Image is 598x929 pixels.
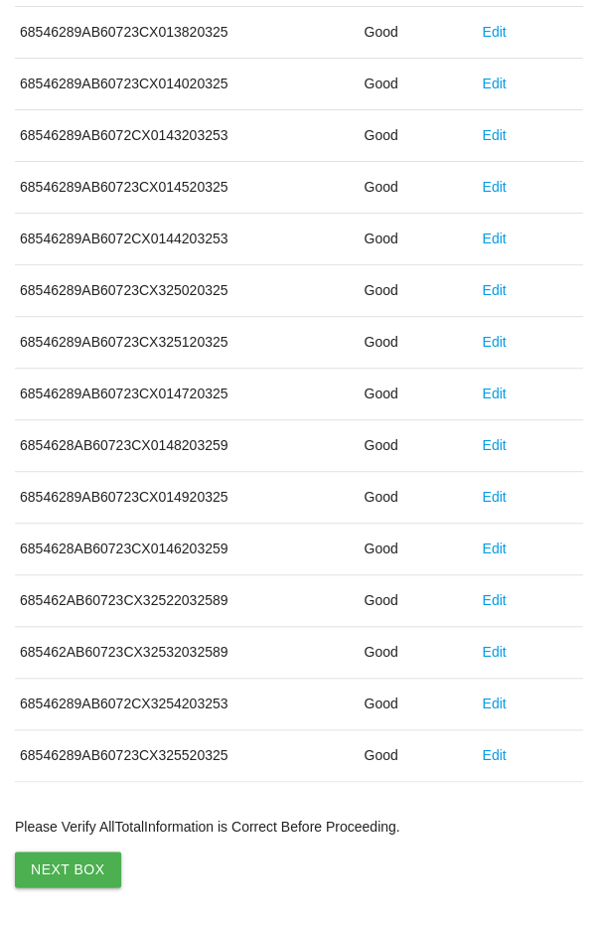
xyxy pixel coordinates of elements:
p: Please Verify All Total Information is Correct Before Proceeding. [15,817,583,838]
td: Good [359,524,477,575]
td: 68546289AB60723CX325020325 [15,265,359,317]
td: Good [359,214,477,265]
a: Edit [482,386,506,401]
td: 68546289AB60723CX014020325 [15,59,359,110]
td: Good [359,369,477,420]
td: Good [359,7,477,59]
a: Edit [482,747,506,763]
a: Edit [482,334,506,350]
td: Good [359,110,477,162]
td: Good [359,317,477,369]
a: Edit [482,179,506,195]
td: 68546289AB6072CX3254203253 [15,679,359,730]
td: 68546289AB60723CX013820325 [15,7,359,59]
td: 68546289AB60723CX325520325 [15,730,359,782]
a: Edit [482,541,506,556]
a: Edit [482,231,506,246]
a: Edit [482,696,506,711]
a: Edit [482,489,506,505]
a: Edit [482,76,506,91]
td: Good [359,472,477,524]
a: Edit [482,282,506,298]
button: Next Box [15,852,121,887]
td: Good [359,730,477,782]
td: Good [359,59,477,110]
td: Good [359,265,477,317]
td: 68546289AB6072CX0144203253 [15,214,359,265]
td: Good [359,420,477,472]
td: Good [359,162,477,214]
a: Edit [482,127,506,143]
a: Edit [482,24,506,40]
td: 685462AB60723CX32522032589 [15,575,359,627]
a: Edit [482,644,506,660]
td: 6854628AB60723CX0146203259 [15,524,359,575]
td: Good [359,575,477,627]
td: Good [359,627,477,679]
td: Good [359,679,477,730]
td: 685462AB60723CX32532032589 [15,627,359,679]
a: Edit [482,437,506,453]
td: 68546289AB60723CX014520325 [15,162,359,214]
td: 68546289AB6072CX0143203253 [15,110,359,162]
td: 68546289AB60723CX014920325 [15,472,359,524]
td: 6854628AB60723CX0148203259 [15,420,359,472]
a: Edit [482,592,506,608]
td: 68546289AB60723CX014720325 [15,369,359,420]
td: 68546289AB60723CX325120325 [15,317,359,369]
